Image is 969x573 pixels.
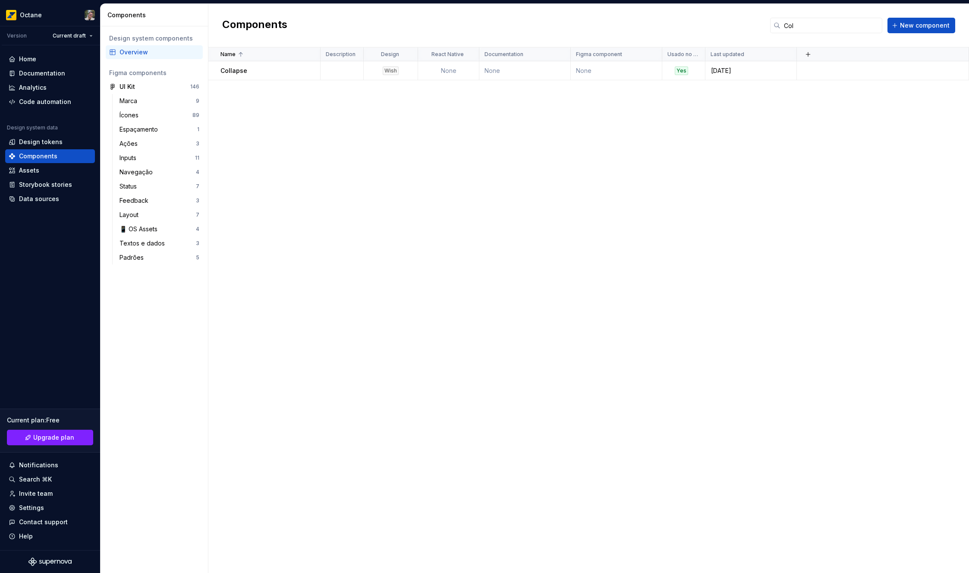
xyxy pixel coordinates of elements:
[675,66,688,75] div: Yes
[109,34,199,43] div: Design system components
[106,45,203,59] a: Overview
[326,51,356,58] p: Description
[706,66,796,75] div: [DATE]
[5,52,95,66] a: Home
[5,487,95,501] a: Invite team
[19,475,52,484] div: Search ⌘K
[19,195,59,203] div: Data sources
[19,461,58,469] div: Notifications
[85,10,95,20] img: Tiago
[6,10,16,20] img: e8093afa-4b23-4413-bf51-00cde92dbd3f.png
[2,6,98,24] button: OctaneTiago
[220,66,247,75] p: Collapse
[5,81,95,94] a: Analytics
[106,80,203,94] a: UI Kit146
[196,211,199,218] div: 7
[7,416,93,425] div: Current plan : Free
[19,98,71,106] div: Code automation
[19,166,39,175] div: Assets
[19,489,53,498] div: Invite team
[19,138,63,146] div: Design tokens
[116,179,203,193] a: Status7
[120,154,140,162] div: Inputs
[53,32,86,39] span: Current draft
[116,236,203,250] a: Textos e dados3
[5,164,95,177] a: Assets
[5,192,95,206] a: Data sources
[900,21,950,30] span: New component
[116,222,203,236] a: 📱 OS Assets4
[197,126,199,133] div: 1
[196,183,199,190] div: 7
[381,51,399,58] p: Design
[120,196,152,205] div: Feedback
[19,55,36,63] div: Home
[109,69,199,77] div: Figma components
[5,95,95,109] a: Code automation
[120,225,161,233] div: 📱 OS Assets
[116,94,203,108] a: Marca9
[19,180,72,189] div: Storybook stories
[19,532,33,541] div: Help
[418,61,479,80] td: None
[19,83,47,92] div: Analytics
[196,197,199,204] div: 3
[116,123,203,136] a: Espaçamento1
[7,124,58,131] div: Design system data
[116,194,203,208] a: Feedback3
[222,18,287,33] h2: Components
[196,254,199,261] div: 5
[887,18,955,33] button: New component
[5,529,95,543] button: Help
[190,83,199,90] div: 146
[120,82,135,91] div: UI Kit
[196,169,199,176] div: 4
[571,61,662,80] td: None
[484,51,523,58] p: Documentation
[120,168,156,176] div: Navegação
[5,135,95,149] a: Design tokens
[49,30,97,42] button: Current draft
[116,251,203,264] a: Padrões5
[19,504,44,512] div: Settings
[5,66,95,80] a: Documentation
[7,32,27,39] div: Version
[196,240,199,247] div: 3
[116,137,203,151] a: Ações3
[107,11,204,19] div: Components
[120,239,168,248] div: Textos e dados
[120,139,141,148] div: Ações
[667,51,698,58] p: Usado no Transforma KMV
[7,430,93,445] a: Upgrade plan
[479,61,571,80] td: None
[383,66,399,75] div: Wish
[431,51,464,58] p: React Native
[5,501,95,515] a: Settings
[196,98,199,104] div: 9
[120,111,142,120] div: Ícones
[116,165,203,179] a: Navegação4
[780,18,882,33] input: Search in components...
[28,557,72,566] svg: Supernova Logo
[5,515,95,529] button: Contact support
[120,211,142,219] div: Layout
[120,182,140,191] div: Status
[192,112,199,119] div: 89
[220,51,236,58] p: Name
[120,97,141,105] div: Marca
[5,149,95,163] a: Components
[19,518,68,526] div: Contact support
[195,154,199,161] div: 11
[120,48,199,57] div: Overview
[19,69,65,78] div: Documentation
[120,125,161,134] div: Espaçamento
[576,51,622,58] p: Figma component
[5,458,95,472] button: Notifications
[33,433,74,442] span: Upgrade plan
[19,152,57,161] div: Components
[120,253,147,262] div: Padrões
[20,11,42,19] div: Octane
[116,208,203,222] a: Layout7
[5,178,95,192] a: Storybook stories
